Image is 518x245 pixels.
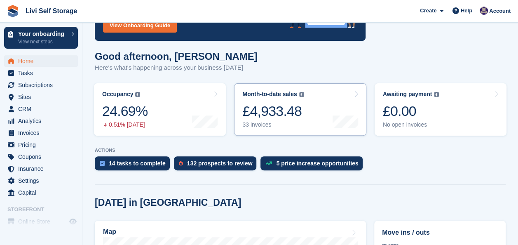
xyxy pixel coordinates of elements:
img: price_increase_opportunities-93ffe204e8149a01c8c9dc8f82e8f89637d9d84a8eef4429ea346261dce0b2c0.svg [265,161,272,165]
span: Insurance [18,163,68,174]
img: prospect-51fa495bee0391a8d652442698ab0144808aea92771e9ea1ae160a38d050c398.svg [179,161,183,166]
div: 24.69% [102,103,148,120]
h2: [DATE] in [GEOGRAPHIC_DATA] [95,197,241,208]
span: Tasks [18,67,68,79]
span: Subscriptions [18,79,68,91]
span: Help [461,7,472,15]
div: No open invoices [383,121,439,128]
span: Online Store [18,216,68,227]
img: icon-info-grey-7440780725fd019a000dd9b08b2336e03edf1995a4989e88bcd33f0948082b44.svg [299,92,304,97]
p: ACTIONS [95,148,506,153]
div: £0.00 [383,103,439,120]
img: icon-info-grey-7440780725fd019a000dd9b08b2336e03edf1995a4989e88bcd33f0948082b44.svg [434,92,439,97]
a: Awaiting payment £0.00 No open invoices [375,83,506,136]
a: menu [4,91,78,103]
div: £4,933.48 [242,103,304,120]
a: menu [4,127,78,139]
div: 5 price increase opportunities [276,160,358,167]
span: Create [420,7,436,15]
a: menu [4,216,78,227]
span: Coupons [18,151,68,163]
p: Here's what's happening across your business [DATE] [95,63,258,73]
a: Your onboarding View next steps [4,27,78,49]
span: Account [489,7,511,15]
a: menu [4,55,78,67]
span: CRM [18,103,68,115]
a: menu [4,151,78,163]
div: Awaiting payment [383,91,432,98]
h2: Move ins / outs [382,228,498,238]
div: Occupancy [102,91,133,98]
div: Month-to-date sales [242,91,297,98]
a: menu [4,187,78,198]
a: menu [4,115,78,127]
img: stora-icon-8386f47178a22dfd0bd8f6a31ec36ba5ce8667c1dd55bd0f319d3a0aa187defe.svg [7,5,19,17]
a: menu [4,67,78,79]
a: Occupancy 24.69% 0.51% [DATE] [94,83,226,136]
h2: Map [103,228,116,236]
a: menu [4,175,78,186]
a: 132 prospects to review [174,156,261,174]
span: Home [18,55,68,67]
img: Jim [480,7,488,15]
img: icon-info-grey-7440780725fd019a000dd9b08b2336e03edf1995a4989e88bcd33f0948082b44.svg [135,92,140,97]
a: View Onboarding Guide [103,18,177,33]
div: 14 tasks to complete [109,160,166,167]
span: Settings [18,175,68,186]
h1: Good afternoon, [PERSON_NAME] [95,51,258,62]
span: Sites [18,91,68,103]
a: menu [4,103,78,115]
span: Storefront [7,205,82,214]
div: 33 invoices [242,121,304,128]
a: menu [4,139,78,151]
a: Preview store [68,217,78,226]
a: Month-to-date sales £4,933.48 33 invoices [234,83,366,136]
span: Pricing [18,139,68,151]
span: Analytics [18,115,68,127]
a: menu [4,163,78,174]
span: Invoices [18,127,68,139]
div: 0.51% [DATE] [102,121,148,128]
a: Livi Self Storage [22,4,80,18]
a: 5 price increase opportunities [260,156,366,174]
div: 132 prospects to review [187,160,253,167]
img: task-75834270c22a3079a89374b754ae025e5fb1db73e45f91037f5363f120a921f8.svg [100,161,105,166]
p: View next steps [18,38,67,45]
a: 14 tasks to complete [95,156,174,174]
p: Your onboarding [18,31,67,37]
a: menu [4,79,78,91]
span: Capital [18,187,68,198]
